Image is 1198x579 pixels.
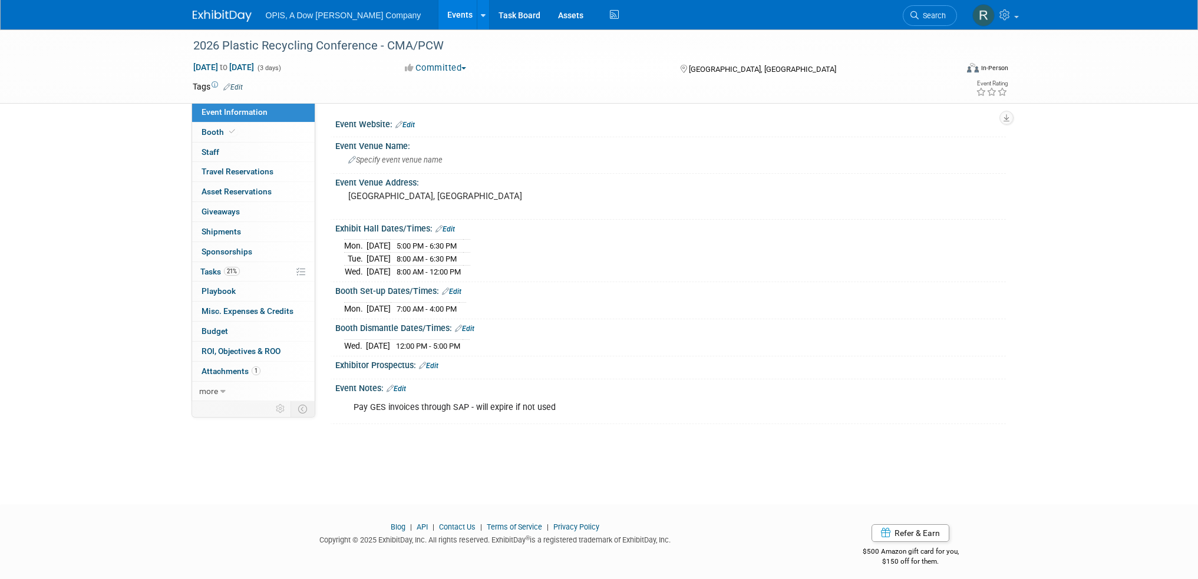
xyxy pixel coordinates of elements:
a: Playbook [192,282,315,301]
span: [DATE] [DATE] [193,62,255,72]
span: 1 [252,366,260,375]
a: Search [903,5,957,26]
span: Staff [202,147,219,157]
div: Booth Dismantle Dates/Times: [335,319,1006,335]
span: | [407,522,415,531]
td: [DATE] [367,240,391,253]
span: 8:00 AM - 12:00 PM [397,267,461,276]
span: Event Information [202,107,268,117]
img: ExhibitDay [193,10,252,22]
span: Booth [202,127,237,137]
span: | [544,522,552,531]
a: Edit [435,225,455,233]
a: Edit [455,325,474,333]
div: Event Venue Name: [335,137,1006,152]
span: to [218,62,229,72]
div: Copyright © 2025 ExhibitDay, Inc. All rights reserved. ExhibitDay is a registered trademark of Ex... [193,532,798,545]
td: [DATE] [367,302,391,315]
div: $500 Amazon gift card for you, [816,539,1006,566]
span: Search [919,11,946,20]
span: 5:00 PM - 6:30 PM [397,241,457,250]
span: | [430,522,437,531]
span: Playbook [202,286,236,296]
td: [DATE] [366,339,390,352]
a: Sponsorships [192,242,315,262]
div: $150 off for them. [816,557,1006,567]
a: more [192,382,315,401]
img: Renee Ortner [972,4,995,27]
span: 8:00 AM - 6:30 PM [397,254,457,263]
span: Shipments [202,227,241,236]
span: Attachments [202,366,260,376]
div: 2026 Plastic Recycling Conference - CMA/PCW [189,35,939,57]
a: Tasks21% [192,262,315,282]
div: Event Venue Address: [335,174,1006,188]
a: Event Information [192,102,315,122]
a: Booth [192,123,315,142]
a: Edit [223,83,243,91]
a: Attachments1 [192,362,315,381]
td: Tue. [344,253,367,266]
a: Staff [192,143,315,162]
a: Contact Us [439,522,476,531]
span: more [199,386,218,396]
span: 7:00 AM - 4:00 PM [397,305,457,313]
sup: ® [526,535,530,541]
a: Edit [419,362,438,370]
td: [DATE] [367,253,391,266]
td: Wed. [344,339,366,352]
td: Tags [193,81,243,92]
span: | [477,522,485,531]
div: Event Format [887,61,1009,79]
span: (3 days) [256,64,281,72]
a: Edit [387,385,406,393]
td: [DATE] [367,265,391,277]
div: Exhibit Hall Dates/Times: [335,220,1006,235]
a: ROI, Objectives & ROO [192,342,315,361]
td: Mon. [344,302,367,315]
pre: [GEOGRAPHIC_DATA], [GEOGRAPHIC_DATA] [348,191,602,201]
span: Specify event venue name [348,155,443,164]
td: Wed. [344,265,367,277]
a: Blog [391,522,405,531]
a: Giveaways [192,202,315,221]
a: Refer & Earn [872,524,949,542]
img: Format-Inperson.png [967,63,979,72]
td: Toggle Event Tabs [291,401,315,416]
a: Privacy Policy [553,522,599,531]
a: Shipments [192,222,315,241]
span: Giveaways [202,207,240,216]
a: API [417,522,428,531]
a: Misc. Expenses & Credits [192,302,315,321]
button: Committed [401,62,471,74]
div: Event Website: [335,115,1006,131]
span: [GEOGRAPHIC_DATA], [GEOGRAPHIC_DATA] [689,65,836,74]
td: Mon. [344,240,367,253]
a: Travel Reservations [192,162,315,181]
i: Booth reservation complete [229,128,235,135]
span: Misc. Expenses & Credits [202,306,293,316]
a: Asset Reservations [192,182,315,201]
a: Budget [192,322,315,341]
a: Edit [442,287,461,296]
div: Event Notes: [335,379,1006,395]
div: Exhibitor Prospectus: [335,356,1006,372]
span: ROI, Objectives & ROO [202,346,280,356]
span: Asset Reservations [202,187,272,196]
span: 21% [224,267,240,276]
div: Event Rating [976,81,1008,87]
span: 12:00 PM - 5:00 PM [396,342,460,350]
span: OPIS, A Dow [PERSON_NAME] Company [266,11,421,20]
span: Sponsorships [202,247,252,256]
a: Edit [395,121,415,129]
div: In-Person [981,64,1008,72]
a: Terms of Service [487,522,542,531]
span: Travel Reservations [202,167,273,176]
div: Booth Set-up Dates/Times: [335,282,1006,297]
span: Tasks [200,267,240,276]
div: Pay GES invoices through SAP - will expire if not used [345,396,876,419]
span: Budget [202,326,228,336]
td: Personalize Event Tab Strip [270,401,291,416]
